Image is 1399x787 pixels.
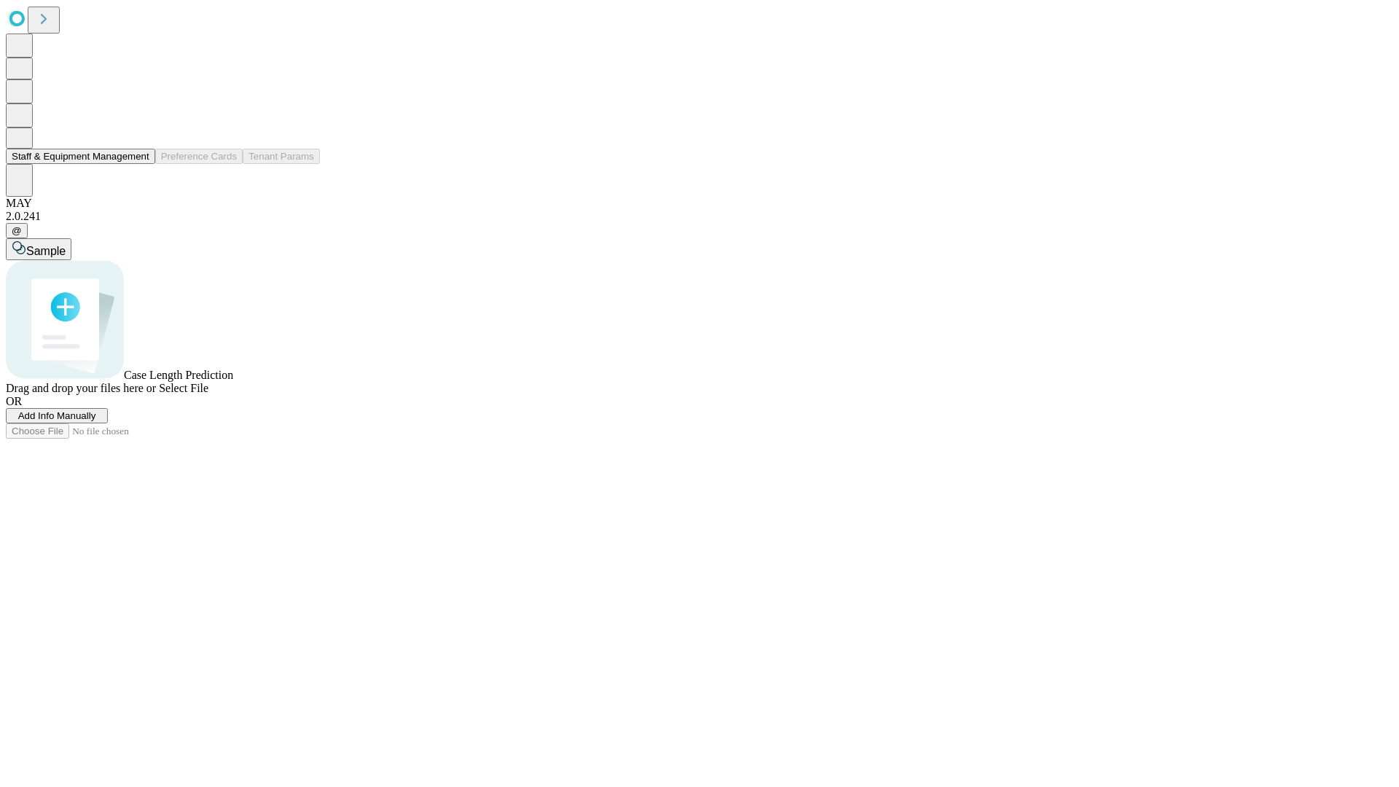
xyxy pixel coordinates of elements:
button: Staff & Equipment Management [6,149,155,164]
span: Drag and drop your files here or [6,382,156,394]
span: Case Length Prediction [124,369,233,381]
span: Select File [159,382,208,394]
button: @ [6,223,28,238]
button: Sample [6,238,71,260]
div: 2.0.241 [6,210,1393,223]
button: Add Info Manually [6,408,108,423]
span: Add Info Manually [18,410,96,421]
div: MAY [6,197,1393,210]
span: @ [12,225,22,236]
span: Sample [26,245,66,257]
span: OR [6,395,22,407]
button: Tenant Params [243,149,320,164]
button: Preference Cards [155,149,243,164]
